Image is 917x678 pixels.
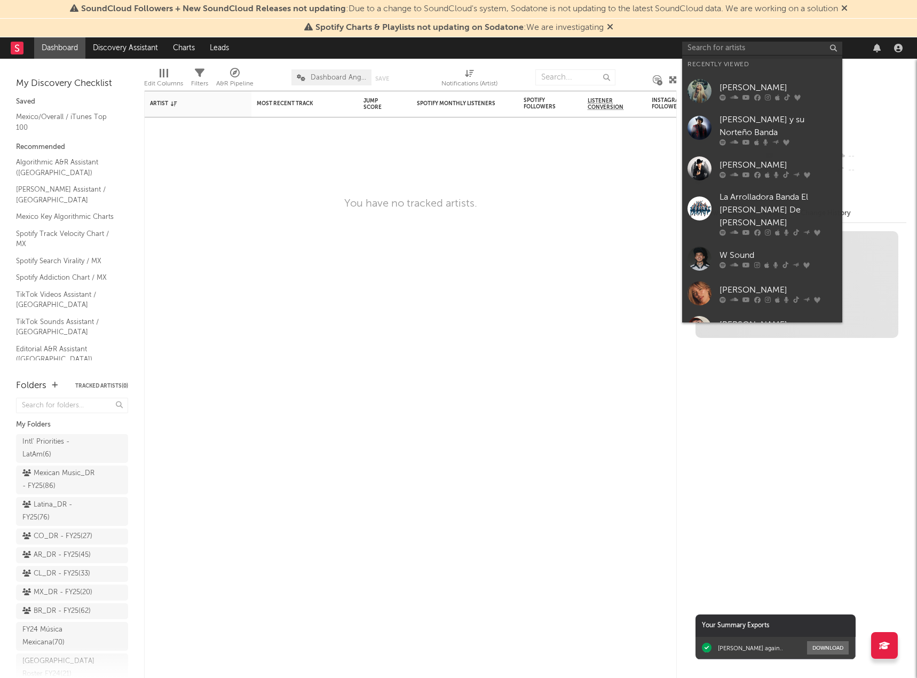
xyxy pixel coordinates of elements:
[22,549,91,562] div: AR_DR - FY25 ( 45 )
[16,497,128,526] a: Latina_DR - FY25(76)
[22,586,92,599] div: MX_DR - FY25 ( 20 )
[144,77,183,90] div: Edit Columns
[695,614,856,637] div: Your Summary Exports
[588,98,625,111] span: Listener Conversion
[16,419,128,431] div: My Folders
[22,605,91,618] div: BR_DR - FY25 ( 62 )
[682,42,842,55] input: Search for artists
[682,276,842,311] a: [PERSON_NAME]
[22,624,98,649] div: FY24 Música Mexicana ( 70 )
[417,100,497,107] div: Spotify Monthly Listeners
[720,283,837,296] div: [PERSON_NAME]
[144,64,183,95] div: Edit Columns
[22,499,98,524] div: Latina_DR - FY25 ( 76 )
[682,311,842,345] a: [PERSON_NAME]
[16,156,117,178] a: Algorithmic A&R Assistant ([GEOGRAPHIC_DATA])
[16,141,128,154] div: Recommended
[216,64,254,95] div: A&R Pipeline
[375,76,389,82] button: Save
[718,644,783,652] div: [PERSON_NAME] again..
[16,622,128,651] a: FY24 Música Mexicana(70)
[315,23,524,32] span: Spotify Charts & Playlists not updating on Sodatone
[441,77,497,90] div: Notifications (Artist)
[16,603,128,619] a: BR_DR - FY25(62)
[687,58,837,71] div: Recently Viewed
[682,151,842,186] a: [PERSON_NAME]
[150,100,230,107] div: Artist
[75,383,128,389] button: Tracked Artists(0)
[311,74,366,81] span: Dashboard Anglo
[720,159,837,171] div: [PERSON_NAME]
[16,529,128,545] a: CO_DR - FY25(27)
[191,77,208,90] div: Filters
[682,186,842,241] a: La Arrolladora Banda El [PERSON_NAME] De [PERSON_NAME]
[16,380,46,392] div: Folders
[16,316,117,338] a: TikTok Sounds Assistant / [GEOGRAPHIC_DATA]
[16,289,117,311] a: TikTok Videos Assistant / [GEOGRAPHIC_DATA]
[16,272,117,283] a: Spotify Addiction Chart / MX
[315,23,604,32] span: : We are investigating
[720,81,837,94] div: [PERSON_NAME]
[22,567,90,580] div: CL_DR - FY25 ( 33 )
[720,249,837,262] div: W Sound
[535,69,615,85] input: Search...
[16,547,128,563] a: AR_DR - FY25(45)
[16,111,117,133] a: Mexico/Overall / iTunes Top 100
[682,241,842,276] a: W Sound
[682,74,842,108] a: [PERSON_NAME]
[524,97,561,110] div: Spotify Followers
[191,64,208,95] div: Filters
[16,585,128,601] a: MX_DR - FY25(20)
[16,343,117,365] a: Editorial A&R Assistant ([GEOGRAPHIC_DATA])
[34,37,85,59] a: Dashboard
[81,5,346,13] span: SoundCloud Followers + New SoundCloud Releases not updating
[720,318,837,331] div: [PERSON_NAME]
[682,108,842,151] a: [PERSON_NAME] y su Norteño Banda
[16,566,128,582] a: CL_DR - FY25(33)
[652,97,689,110] div: Instagram Followers
[720,114,837,139] div: [PERSON_NAME] y su Norteño Banda
[835,163,906,177] div: --
[344,198,477,210] div: You have no tracked artists.
[835,149,906,163] div: --
[165,37,202,59] a: Charts
[22,530,92,543] div: CO_DR - FY25 ( 27 )
[441,64,497,95] div: Notifications (Artist)
[16,96,128,108] div: Saved
[216,77,254,90] div: A&R Pipeline
[16,466,128,494] a: Mexican Music_DR - FY25(86)
[257,100,337,107] div: Most Recent Track
[16,255,117,267] a: Spotify Search Virality / MX
[720,191,837,230] div: La Arrolladora Banda El [PERSON_NAME] De [PERSON_NAME]
[363,98,390,111] div: Jump Score
[16,228,117,250] a: Spotify Track Velocity Chart / MX
[22,467,98,493] div: Mexican Music_DR - FY25 ( 86 )
[16,434,128,463] a: Intl' Priorities - LatAm(6)
[16,184,117,206] a: [PERSON_NAME] Assistant / [GEOGRAPHIC_DATA]
[16,398,128,413] input: Search for folders...
[607,23,613,32] span: Dismiss
[16,77,128,90] div: My Discovery Checklist
[807,641,849,655] button: Download
[22,436,98,461] div: Intl' Priorities - LatAm ( 6 )
[16,211,117,223] a: Mexico Key Algorithmic Charts
[841,5,848,13] span: Dismiss
[85,37,165,59] a: Discovery Assistant
[81,5,838,13] span: : Due to a change to SoundCloud's system, Sodatone is not updating to the latest SoundCloud data....
[202,37,236,59] a: Leads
